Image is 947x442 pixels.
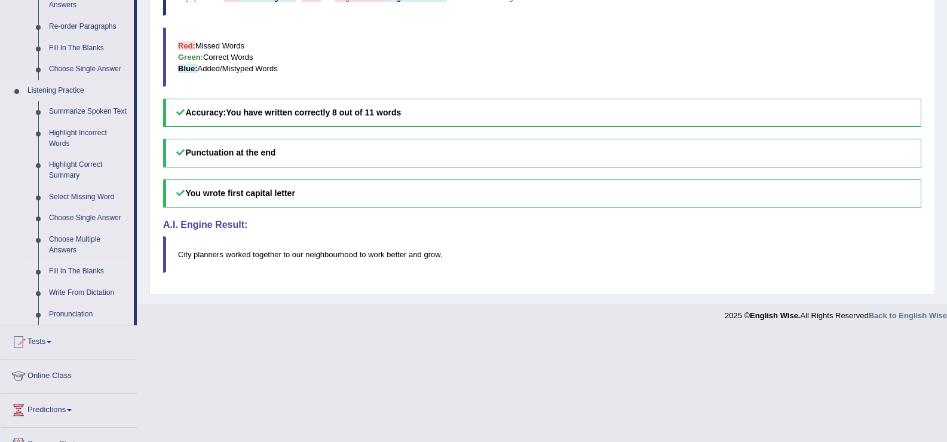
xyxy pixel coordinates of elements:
span: to [360,250,366,259]
a: Choose Multiple Answers [44,229,134,261]
b: Blue: [178,64,198,73]
h4: A.I. Engine Result: [163,220,921,230]
b: Green: [178,53,203,62]
span: together [253,250,281,259]
a: Select Missing Word [44,187,134,208]
a: Online Class [1,359,137,389]
span: better [387,250,406,259]
a: Tests [1,325,137,355]
b: Red: [178,41,195,50]
a: Fill In The Blanks [44,38,134,59]
h5: Punctuation at the end [163,139,921,167]
span: work [368,250,384,259]
h5: Accuracy: [163,99,921,127]
a: Choose Single Answer [44,208,134,229]
a: Highlight Incorrect Words [44,123,134,154]
blockquote: Missed Words Correct Words Added/Mistyped Words [163,28,921,87]
a: Choose Single Answer [44,59,134,80]
a: Back to English Wise [869,311,947,320]
a: Re-order Paragraphs [44,16,134,38]
span: grow [424,250,440,259]
a: Pronunciation [44,304,134,325]
span: City [178,250,191,259]
div: 2025 © All Rights Reserved [725,304,947,321]
b: You have written correctly 8 out of 11 words [226,108,401,117]
blockquote: . [163,236,921,273]
span: our [292,250,304,259]
h5: You wrote first capital letter [163,179,921,208]
a: Predictions [1,394,137,423]
span: to [283,250,290,259]
a: Summarize Spoken Text [44,101,134,123]
span: and [409,250,422,259]
a: Fill In The Blanks [44,261,134,282]
a: Listening Practice [22,80,134,102]
a: Write From Dictation [44,282,134,304]
span: worked [226,250,251,259]
span: neighbourhood [305,250,357,259]
span: planners [194,250,223,259]
a: Highlight Correct Summary [44,154,134,186]
strong: English Wise. [750,311,800,320]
